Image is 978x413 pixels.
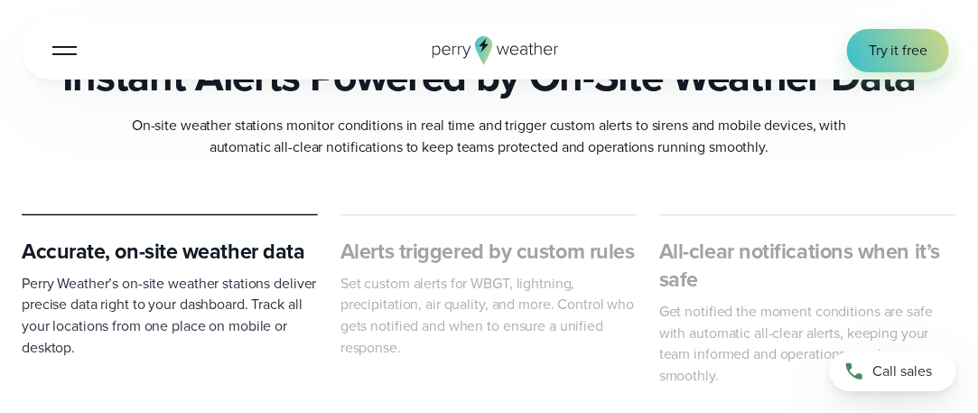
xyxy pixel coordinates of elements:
[22,238,319,266] h3: Accurate, on-site weather data
[128,115,851,158] p: On-site weather stations monitor conditions in real time and trigger custom alerts to sirens and ...
[659,301,956,387] p: Get notified the moment conditions are safe with automatic all-clear alerts, keeping your team in...
[830,352,956,391] a: Call sales
[22,273,319,359] p: Perry Weather’s on-site weather stations deliver precise data right to your dashboard. Track all ...
[340,238,638,266] h3: Alerts triggered by custom rules
[872,361,932,382] span: Call sales
[869,40,927,61] span: Try it free
[62,52,917,100] h2: Instant Alerts Powered by On-Site Weather Data
[847,29,949,72] a: Try it free
[340,273,638,359] p: Set custom alerts for WBGT, lightning, precipitation, air quality, and more. Control who gets not...
[659,238,956,294] h3: All-clear notifications when it’s safe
